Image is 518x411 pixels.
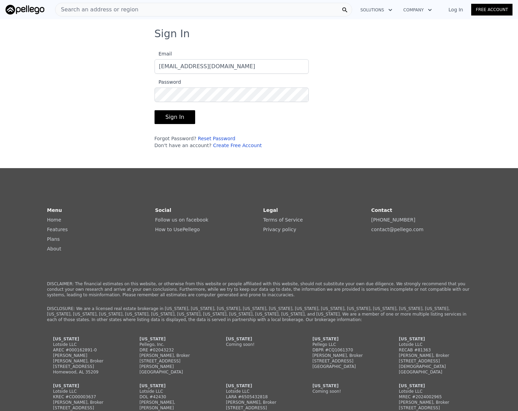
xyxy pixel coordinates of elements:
[355,4,398,16] button: Solutions
[226,405,292,411] div: [STREET_ADDRESS]
[263,227,296,232] a: Privacy policy
[313,336,379,342] div: [US_STATE]
[263,217,303,223] a: Terms of Service
[198,136,235,141] a: Reset Password
[53,405,119,411] div: [STREET_ADDRESS]
[399,347,465,353] div: RECAB #81363
[47,207,62,213] strong: Menu
[399,358,465,369] div: [STREET_ADDRESS][DEMOGRAPHIC_DATA]
[263,207,278,213] strong: Legal
[399,342,465,347] div: Lotside LLC
[313,347,379,353] div: DBPR #CQ1061370
[53,400,119,405] div: [PERSON_NAME], Broker
[139,369,205,375] div: [GEOGRAPHIC_DATA]
[53,383,119,389] div: [US_STATE]
[6,5,44,14] img: Pellego
[53,389,119,394] div: Lotside LLC
[53,369,119,375] div: Homewood, AL 35209
[313,353,379,358] div: [PERSON_NAME], Broker
[47,236,60,242] a: Plans
[53,347,119,353] div: AREC #000162891-0
[139,358,205,369] div: [STREET_ADDRESS][PERSON_NAME]
[139,400,205,411] div: [PERSON_NAME], [PERSON_NAME]
[155,59,309,74] input: Email
[139,353,205,358] div: [PERSON_NAME], Broker
[226,342,292,347] div: Coming soon!
[53,364,119,369] div: [STREET_ADDRESS]
[155,217,209,223] a: Follow us on facebook
[47,227,68,232] a: Features
[47,306,471,322] p: DISCLOSURE: We are a licensed real estate brokerage in [US_STATE], [US_STATE], [US_STATE], [US_ST...
[155,110,195,124] button: Sign In
[47,217,61,223] a: Home
[139,347,205,353] div: DRE #02043232
[399,336,465,342] div: [US_STATE]
[399,369,465,375] div: [GEOGRAPHIC_DATA]
[226,389,292,394] div: Lotside LLC
[155,28,364,40] h3: Sign In
[371,207,392,213] strong: Contact
[139,342,205,347] div: Pellego, Inc.
[155,79,181,85] span: Password
[155,207,171,213] strong: Social
[371,217,415,223] a: [PHONE_NUMBER]
[226,394,292,400] div: LARA #6505432818
[399,400,465,405] div: [PERSON_NAME], Broker
[155,51,172,56] span: Email
[155,227,200,232] a: How to UsePellego
[226,400,292,405] div: [PERSON_NAME], Broker
[155,88,309,102] input: Password
[55,6,138,14] span: Search an address or region
[53,353,119,364] div: [PERSON_NAME] [PERSON_NAME], Broker
[47,281,471,298] p: DISCLAIMER: The financial estimates on this website, or otherwise from this website or people aff...
[399,383,465,389] div: [US_STATE]
[471,4,512,16] a: Free Account
[313,342,379,347] div: Pellego LLC
[371,227,424,232] a: contact@pellego.com
[139,336,205,342] div: [US_STATE]
[213,143,262,148] a: Create Free Account
[398,4,437,16] button: Company
[226,383,292,389] div: [US_STATE]
[53,342,119,347] div: Lotside LLC
[399,394,465,400] div: MREC #2024002965
[313,358,379,364] div: [STREET_ADDRESS]
[139,383,205,389] div: [US_STATE]
[399,389,465,394] div: Lotside LLC
[399,353,465,358] div: [PERSON_NAME], Broker
[47,246,61,251] a: About
[226,336,292,342] div: [US_STATE]
[139,394,205,400] div: DOL #42430
[313,364,379,369] div: [GEOGRAPHIC_DATA]
[313,383,379,389] div: [US_STATE]
[53,336,119,342] div: [US_STATE]
[139,389,205,394] div: Lotside LLC
[313,389,379,394] div: Coming soon!
[155,135,309,149] div: Forgot Password? Don't have an account?
[53,394,119,400] div: KREC #CO00003637
[440,6,471,13] a: Log In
